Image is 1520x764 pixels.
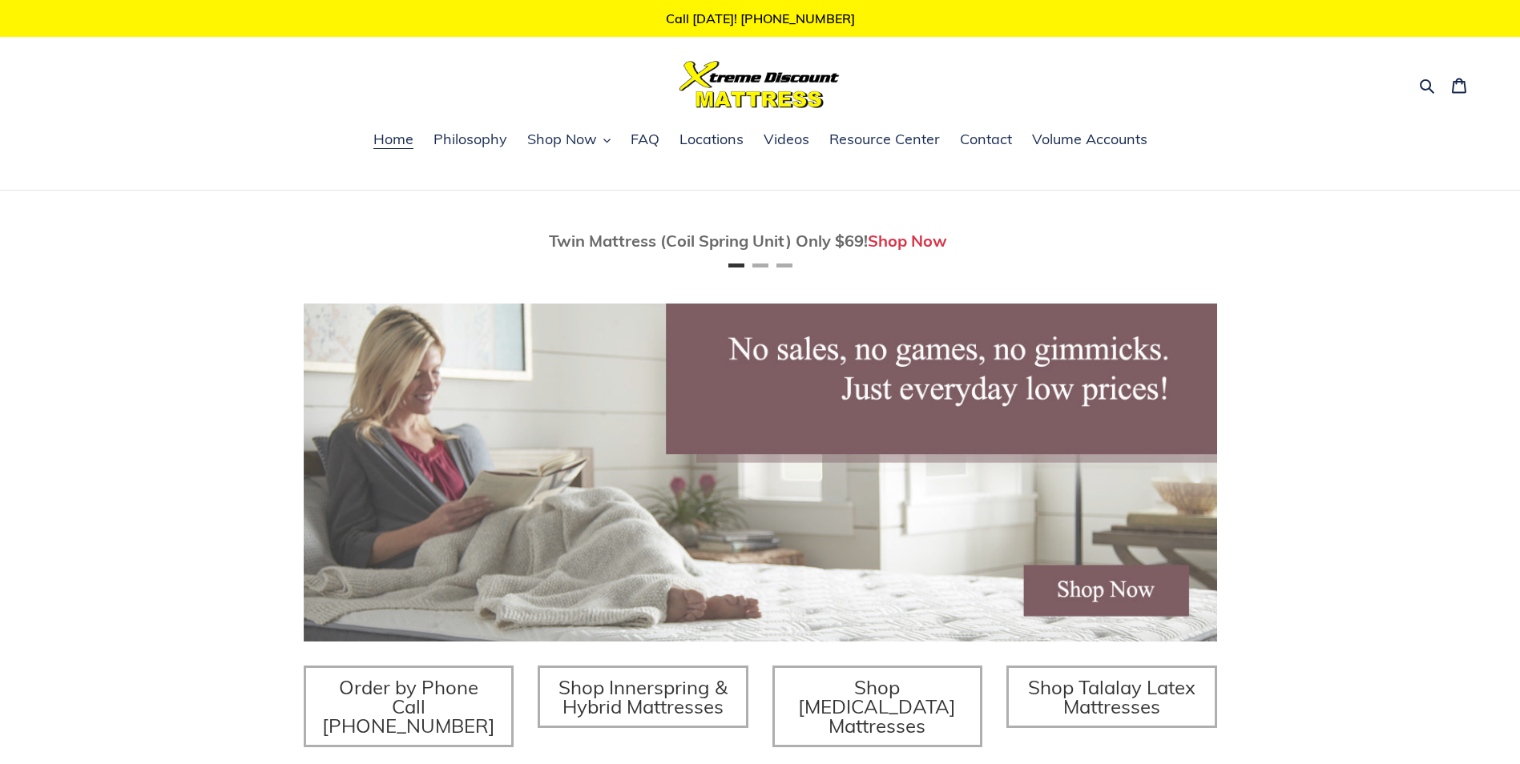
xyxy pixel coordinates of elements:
span: Shop Now [527,130,597,149]
button: Page 1 [728,263,744,267]
a: Shop Now [868,231,947,251]
button: Page 2 [752,263,768,267]
a: Contact [952,128,1020,152]
span: FAQ [631,130,659,149]
span: Contact [960,130,1012,149]
img: herobannermay2022-1652879215306_1200x.jpg [304,304,1217,641]
span: Shop [MEDICAL_DATA] Mattresses [798,675,956,738]
span: Order by Phone Call [PHONE_NUMBER] [322,675,495,738]
a: Home [365,128,421,152]
span: Philosophy [433,130,507,149]
button: Page 3 [776,263,792,267]
button: Shop Now [519,128,619,152]
a: Videos [756,128,817,152]
a: Shop Talalay Latex Mattresses [1006,665,1217,728]
span: Resource Center [829,130,940,149]
a: Order by Phone Call [PHONE_NUMBER] [304,665,514,747]
a: Volume Accounts [1024,128,1155,152]
img: Xtreme Discount Mattress [679,61,840,108]
a: FAQ [623,128,667,152]
a: Philosophy [425,128,515,152]
a: Locations [671,128,752,152]
span: Volume Accounts [1032,130,1147,149]
span: Videos [764,130,809,149]
span: Shop Innerspring & Hybrid Mattresses [558,675,728,718]
span: Shop Talalay Latex Mattresses [1028,675,1195,718]
a: Shop [MEDICAL_DATA] Mattresses [772,665,983,747]
span: Home [373,130,413,149]
span: Locations [679,130,744,149]
span: Twin Mattress (Coil Spring Unit) Only $69! [549,231,868,251]
a: Resource Center [821,128,948,152]
a: Shop Innerspring & Hybrid Mattresses [538,665,748,728]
